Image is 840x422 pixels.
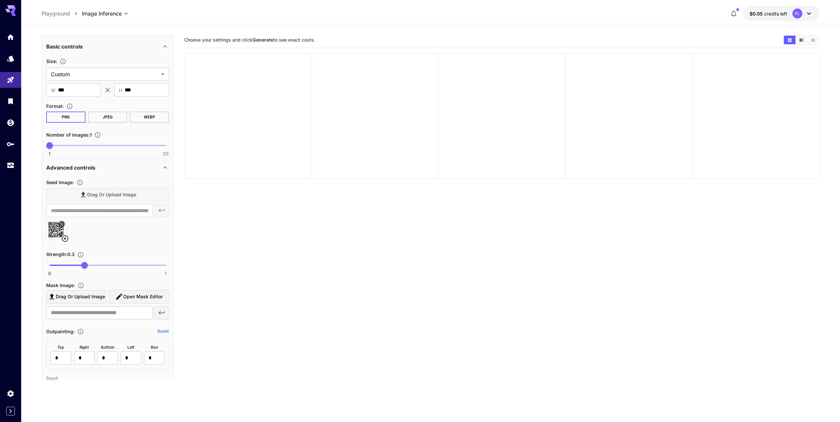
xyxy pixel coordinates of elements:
button: JPEG [88,112,127,123]
span: Number of images : 1 [46,132,92,138]
span: $0.05 [750,11,764,16]
div: Basic controls [46,39,169,54]
span: credits left [764,11,787,16]
label: Drag or upload image [46,290,106,304]
span: Seed image : [46,179,74,185]
div: Advanced controls [46,160,169,176]
div: Library [7,97,15,105]
button: $0.0462PL [743,6,820,21]
div: Usage [7,161,15,170]
nav: breadcrumb [42,10,82,17]
button: Reset [157,328,169,335]
button: Upload a mask image to define the area to edit, or use the Mask Editor to create one from your se... [75,282,87,289]
div: Show media in grid viewShow media in video viewShow media in list view [783,35,820,45]
a: Playground [42,10,70,17]
label: left [127,345,134,350]
label: bottom [101,345,114,350]
button: Expand sidebar [6,407,15,415]
span: W [51,86,55,94]
button: Specify how many images to generate in a single request. Each image generation will be charged se... [92,132,104,138]
p: Basic controls [46,43,83,50]
button: Show media in video view [796,36,807,44]
div: Playground [7,74,15,82]
button: Adjust the dimensions of the generated image by specifying its width and height in pixels, or sel... [57,58,69,65]
button: Control the influence of the seedImage in the generated output [75,251,86,258]
span: Size : [46,58,57,64]
span: Open Mask Editor [123,293,163,301]
span: Choose your settings and click to see exact costs. [184,37,315,43]
b: Generate [252,37,273,43]
span: 1 [165,270,167,277]
div: Home [7,33,15,41]
div: PL [792,9,802,18]
button: Show media in grid view [784,36,795,44]
span: Format : [46,103,64,109]
div: Settings [7,389,15,398]
button: WEBP [130,112,169,123]
span: Mask image : [46,282,75,288]
span: Outpainting : [46,329,75,334]
span: Drag or upload image [56,293,105,301]
div: $0.0462 [750,10,787,17]
span: 20 [163,150,169,157]
button: PNG [46,112,85,123]
div: Models [7,54,15,63]
span: 0 [48,270,51,277]
span: Image Inference [82,10,122,17]
div: API Keys [7,140,15,148]
p: Advanced controls [46,164,95,172]
label: right [80,345,89,350]
span: Strength : 0.3 [46,251,75,257]
span: 1 [49,150,50,157]
button: Extends the image boundaries in specified directions. [75,328,86,335]
label: Blur [151,345,158,350]
button: Choose the file format for the output image. [64,103,76,110]
span: H [119,86,122,94]
button: Show media in list view [807,36,819,44]
button: Upload a reference image to guide the result. This is needed for Image-to-Image or Inpainting. Su... [74,179,86,186]
div: Wallet [7,118,15,127]
label: top [57,345,64,350]
div: Seed Image is required! [46,281,169,322]
span: Custom [51,70,158,78]
button: Open Mask Editor [109,290,169,304]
